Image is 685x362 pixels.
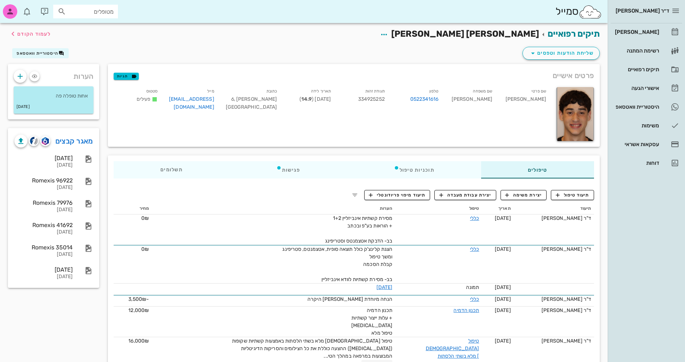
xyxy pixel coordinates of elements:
[17,103,30,111] small: [DATE]
[169,96,214,110] a: [EMAIL_ADDRESS][DOMAIN_NAME]
[21,6,26,10] span: תג
[146,89,158,94] small: סטטוס
[152,203,395,214] th: הערות
[17,51,58,56] span: היסטוריית וואטסאפ
[505,192,542,198] span: יצירת משימה
[429,89,439,94] small: טלפון
[439,192,491,198] span: יצירת עבודת מעבדה
[128,307,149,313] span: 12,000₪
[117,73,136,80] span: תגיות
[501,190,547,200] button: יצירת משימה
[141,246,149,252] span: 0₪
[395,203,482,214] th: טיפול
[325,215,393,244] span: מסירת קשתיות אינביזליין 1+2 + הוראות בע"פ ובכתב בב- הדבקת אטצמנטס וסטריפינג
[434,190,496,200] button: יצירת עבודת מעבדה
[498,86,552,116] div: [PERSON_NAME]
[495,296,511,302] span: [DATE]
[531,89,546,94] small: שם פרטי
[473,89,492,94] small: שם משפחה
[14,162,73,168] div: [DATE]
[522,47,600,60] button: שליחת הודעות וטפסים
[613,29,659,35] div: [PERSON_NAME]
[444,86,498,116] div: [PERSON_NAME]
[9,27,51,40] button: לעמוד הקודם
[266,89,277,94] small: כתובת
[17,31,51,37] span: לעמוד הקודם
[14,199,73,206] div: Romexis 79976
[611,154,682,172] a: דוחות
[613,160,659,166] div: דוחות
[556,4,602,19] div: סמייל
[613,85,659,91] div: אישורי הגעה
[114,73,139,80] button: תגיות
[611,80,682,97] a: אישורי הגעה
[29,136,39,146] button: cliniview logo
[481,161,594,178] div: טיפולים
[365,89,385,94] small: תעודת זהות
[207,89,214,94] small: מייל
[14,229,73,235] div: [DATE]
[376,284,393,290] a: [DATE]
[482,203,514,214] th: תאריך
[495,246,511,252] span: [DATE]
[495,307,511,313] span: [DATE]
[470,215,479,221] a: כללי
[611,136,682,153] a: עסקאות אשראי
[282,246,392,282] span: הצגת קלינצ'ק כולל תוצאה סופית, אטצמנטס, סטריפינג ומשך טיפול קבלת הסכמה בב- מסירת קשתיות לוודא אינ...
[128,338,149,344] span: 16,000₪
[611,23,682,41] a: [PERSON_NAME]
[114,203,152,214] th: מחיר
[8,64,99,85] div: הערות
[611,117,682,134] a: משימות
[613,141,659,147] div: עסקאות אשראי
[611,42,682,59] a: רשימת המתנה
[301,96,312,102] strong: 14.9
[613,104,659,110] div: היסטוריית וואטסאפ
[613,123,659,128] div: משימות
[14,252,73,258] div: [DATE]
[517,245,591,253] div: ד"ר [PERSON_NAME]
[611,98,682,116] a: תגהיסטוריית וואטסאפ
[160,167,183,172] span: תשלומים
[517,307,591,314] div: ד"ר [PERSON_NAME]
[548,29,600,39] a: תיקים רפואיים
[517,295,591,303] div: ד"ר [PERSON_NAME]
[358,96,385,102] span: 334925252
[347,161,481,178] div: תוכניות טיפול
[40,136,50,146] button: romexis logo
[30,137,38,145] img: cliniview logo
[231,96,277,102] span: [PERSON_NAME] 6
[311,89,331,94] small: תאריך לידה
[19,92,88,100] p: אחות טופלה פה
[616,8,669,14] span: ד״ר [PERSON_NAME]
[613,48,659,54] div: רשימת המתנה
[12,48,69,58] button: היסטוריית וואטסאפ
[232,338,392,359] span: טיפול [DEMOGRAPHIC_DATA] מלא בשתי הלסתות באמצעות קשתיות שקופות ([MEDICAL_DATA]) ההצעה כוללת את כל...
[14,274,73,280] div: [DATE]
[551,190,594,200] button: תיעוד טיפול
[495,338,511,344] span: [DATE]
[470,246,479,252] a: כללי
[517,337,591,345] div: ד"ר [PERSON_NAME]
[307,296,392,302] span: הנחה מיוחדת [PERSON_NAME] היקרה
[42,137,49,145] img: romexis logo
[426,338,479,359] a: טיפול [DEMOGRAPHIC_DATA] מלא בשתי הלסתות
[553,70,594,81] span: פרטים אישיים
[14,185,73,191] div: [DATE]
[14,244,73,251] div: Romexis 35014
[517,214,591,222] div: ד"ר [PERSON_NAME]
[556,192,589,198] span: תיעוד טיפול
[128,296,149,302] span: -3,500₪
[226,104,277,110] span: [GEOGRAPHIC_DATA]
[14,222,73,228] div: Romexis 41692
[391,29,539,39] span: [PERSON_NAME] [PERSON_NAME]
[470,296,479,302] a: כללי
[410,95,439,103] a: 0522341616
[529,49,594,58] span: שליחת הודעות וטפסים
[234,96,235,102] span: ,
[229,161,347,178] div: פגישות
[514,203,594,214] th: תיעוד
[611,61,682,78] a: תיקים רפואיים
[137,96,151,102] span: פעילים
[579,5,602,19] img: SmileCloud logo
